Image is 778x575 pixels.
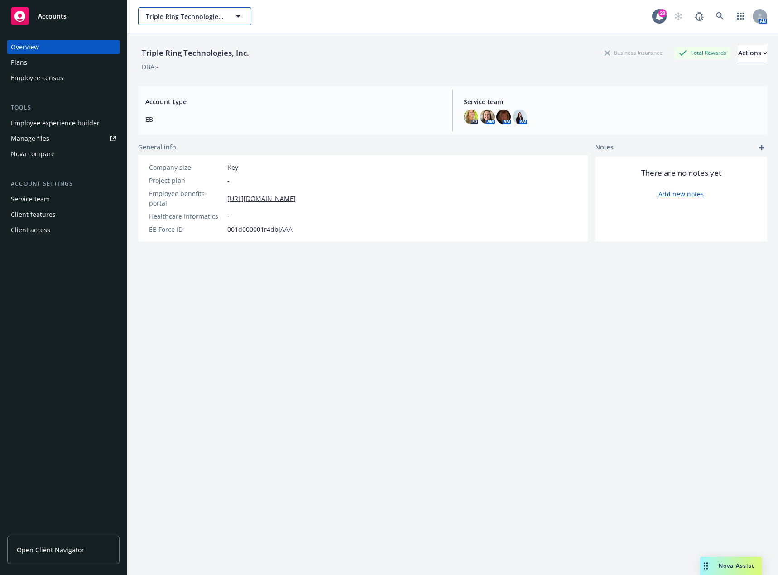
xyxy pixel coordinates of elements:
a: Search [711,7,729,25]
span: Accounts [38,13,67,20]
img: photo [464,110,478,124]
img: photo [480,110,495,124]
a: Start snowing [669,7,687,25]
a: Report a Bug [690,7,708,25]
a: Client access [7,223,120,237]
a: Accounts [7,4,120,29]
div: Account settings [7,179,120,188]
a: Service team [7,192,120,206]
div: Project plan [149,176,224,185]
div: Total Rewards [674,47,731,58]
div: Employee census [11,71,63,85]
a: Manage files [7,131,120,146]
div: Tools [7,103,120,112]
div: Drag to move [700,557,711,575]
button: Triple Ring Technologies, Inc. [138,7,251,25]
button: Nova Assist [700,557,762,575]
a: add [756,142,767,153]
div: Client access [11,223,50,237]
img: photo [513,110,527,124]
button: Actions [738,44,767,62]
div: Triple Ring Technologies, Inc. [138,47,253,59]
div: Client features [11,207,56,222]
div: DBA: - [142,62,158,72]
span: EB [145,115,442,124]
a: Overview [7,40,120,54]
div: Overview [11,40,39,54]
span: Open Client Navigator [17,545,84,555]
a: Employee experience builder [7,116,120,130]
a: Add new notes [658,189,704,199]
span: - [227,211,230,221]
div: Employee benefits portal [149,189,224,208]
span: Account type [145,97,442,106]
span: Key [227,163,238,172]
img: photo [496,110,511,124]
div: Business Insurance [600,47,667,58]
span: Triple Ring Technologies, Inc. [146,12,224,21]
a: Employee census [7,71,120,85]
a: Client features [7,207,120,222]
span: Service team [464,97,760,106]
div: Healthcare Informatics [149,211,224,221]
div: EB Force ID [149,225,224,234]
span: There are no notes yet [641,168,721,178]
span: 001d000001r4dbjAAA [227,225,293,234]
a: Switch app [732,7,750,25]
span: - [227,176,230,185]
a: Plans [7,55,120,70]
div: Service team [11,192,50,206]
div: Plans [11,55,27,70]
div: Nova compare [11,147,55,161]
span: General info [138,142,176,152]
a: Nova compare [7,147,120,161]
div: Manage files [11,131,49,146]
div: 28 [658,9,667,17]
span: Nova Assist [719,562,754,570]
div: Company size [149,163,224,172]
div: Employee experience builder [11,116,100,130]
span: Notes [595,142,614,153]
a: [URL][DOMAIN_NAME] [227,194,296,203]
